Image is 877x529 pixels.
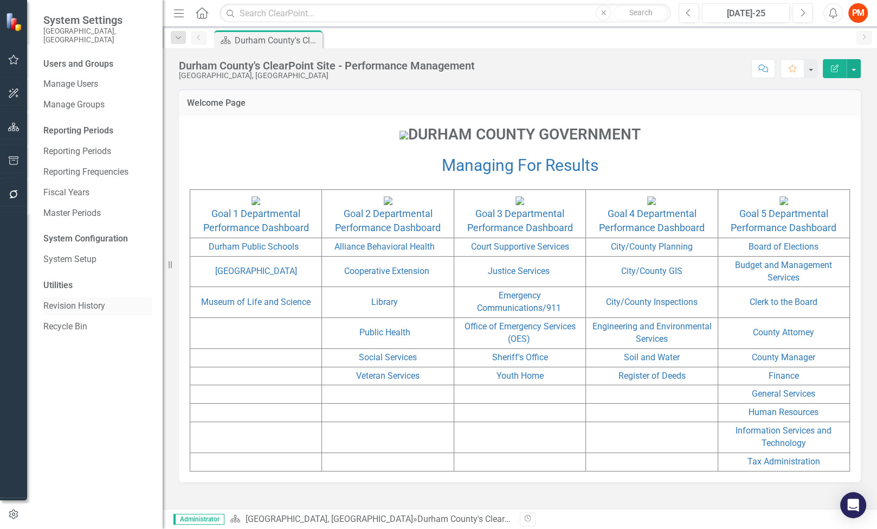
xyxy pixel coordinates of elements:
div: » [230,513,512,526]
div: Users and Groups [43,58,152,71]
a: Board of Elections [749,241,818,252]
a: Library [371,297,398,307]
a: Museum of Life and Science [201,297,311,307]
span: System Settings [43,14,152,27]
a: Budget and Management Services [735,260,832,283]
a: [GEOGRAPHIC_DATA], [GEOGRAPHIC_DATA] [245,514,412,524]
div: System Configuration [43,233,152,245]
a: Emergency Communications/911 [476,290,560,313]
a: Goal 3 Departmental Performance Dashboard [467,208,572,233]
a: Manage Users [43,78,152,91]
div: Durham County's ClearPoint Site - Performance Management [417,514,650,524]
a: Revision History [43,300,152,313]
a: Tax Administration [747,456,820,467]
a: Cooperative Extension [344,266,429,276]
a: Recycle Bin [43,321,152,333]
div: [GEOGRAPHIC_DATA], [GEOGRAPHIC_DATA] [179,72,475,80]
a: City/County Inspections [606,297,698,307]
a: Engineering and Environmental Services [592,321,711,344]
a: Reporting Frequencies [43,166,152,179]
span: DURHAM COUNTY GOVERNMENT [399,125,641,143]
div: [DATE]-25 [706,7,786,20]
a: Sheriff's Office [492,352,547,362]
a: Information Services and Technology [736,425,831,448]
button: Search [614,5,668,21]
a: Managing For Results [442,156,598,175]
a: Human Resources [749,407,818,417]
a: Social Services [359,352,417,362]
a: City/County Planning [611,241,693,252]
a: Clerk to the Board [750,297,817,307]
a: City/County GIS [621,266,682,276]
a: Goal 4 Departmental Performance Dashboard [599,208,705,233]
img: Logo.png [399,131,408,139]
img: ClearPoint Strategy [5,12,24,31]
span: Search [629,8,653,17]
a: Court Supportive Services [470,241,569,252]
a: Master Periods [43,207,152,220]
a: Youth Home [496,371,543,381]
a: Finance [769,371,799,381]
small: [GEOGRAPHIC_DATA], [GEOGRAPHIC_DATA] [43,27,152,44]
a: Manage Groups [43,99,152,111]
a: Goal 2 Departmental Performance Dashboard [335,208,441,233]
input: Search ClearPoint... [220,4,670,23]
a: Alliance Behavioral Health [334,241,435,252]
h3: Welcome Page [187,98,853,108]
img: goal%203%20icon.PNG [515,196,524,205]
a: Reporting Periods [43,145,152,158]
a: Veteran Services [356,371,420,381]
img: goal%201%20icon%20v2.PNG [252,196,260,205]
img: goal%204%20icon.PNG [647,196,656,205]
img: goal%202%20icon.PNG [384,196,392,205]
a: Register of Deeds [618,371,685,381]
a: Justice Services [488,266,550,276]
a: Goal 5 Departmental Performance Dashboard [731,208,836,233]
span: Administrator [173,514,224,525]
a: [GEOGRAPHIC_DATA] [215,266,297,276]
a: Fiscal Years [43,187,152,199]
a: General Services [752,388,815,399]
div: Open Intercom Messenger [840,492,866,518]
div: Utilities [43,279,152,292]
button: [DATE]-25 [702,3,790,23]
button: PM [848,3,868,23]
a: Durham Public Schools [209,241,299,252]
a: Soil and Water [624,352,680,362]
div: Durham County's ClearPoint Site - Performance Management [179,60,475,72]
a: County Manager [752,352,815,362]
div: Reporting Periods [43,125,152,137]
a: Public Health [359,327,410,337]
div: Durham County's ClearPoint Site - Performance Management [235,34,320,47]
a: Office of Emergency Services (OES) [464,321,575,344]
a: Goal 1 Departmental Performance Dashboard [203,208,309,233]
img: goal%205%20icon.PNG [779,196,788,205]
a: County Attorney [753,327,814,337]
a: System Setup [43,253,152,266]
